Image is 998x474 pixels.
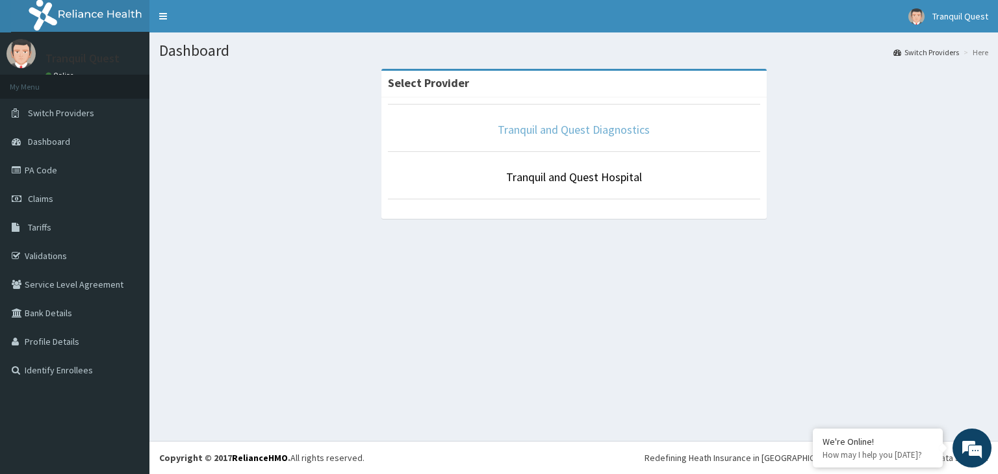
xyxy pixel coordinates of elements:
h1: Dashboard [159,42,988,59]
a: Online [45,71,77,80]
img: User Image [908,8,925,25]
li: Here [960,47,988,58]
a: Tranquil and Quest Hospital [506,169,642,184]
span: Tranquil Quest [932,10,988,22]
p: How may I help you today? [823,449,933,460]
strong: Select Provider [388,75,469,90]
span: Tariffs [28,221,51,233]
p: Tranquil Quest [45,53,120,64]
div: Redefining Heath Insurance in [GEOGRAPHIC_DATA] using Telemedicine and Data Science! [645,451,988,464]
div: We're Online! [823,436,933,447]
footer: All rights reserved. [149,441,998,474]
a: Tranquil and Quest Diagnostics [498,122,650,137]
strong: Copyright © 2017 . [159,452,290,464]
span: Dashboard [28,136,70,147]
img: User Image [6,39,36,68]
a: Switch Providers [893,47,959,58]
a: RelianceHMO [232,452,288,464]
span: Claims [28,193,53,205]
span: Switch Providers [28,107,94,119]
